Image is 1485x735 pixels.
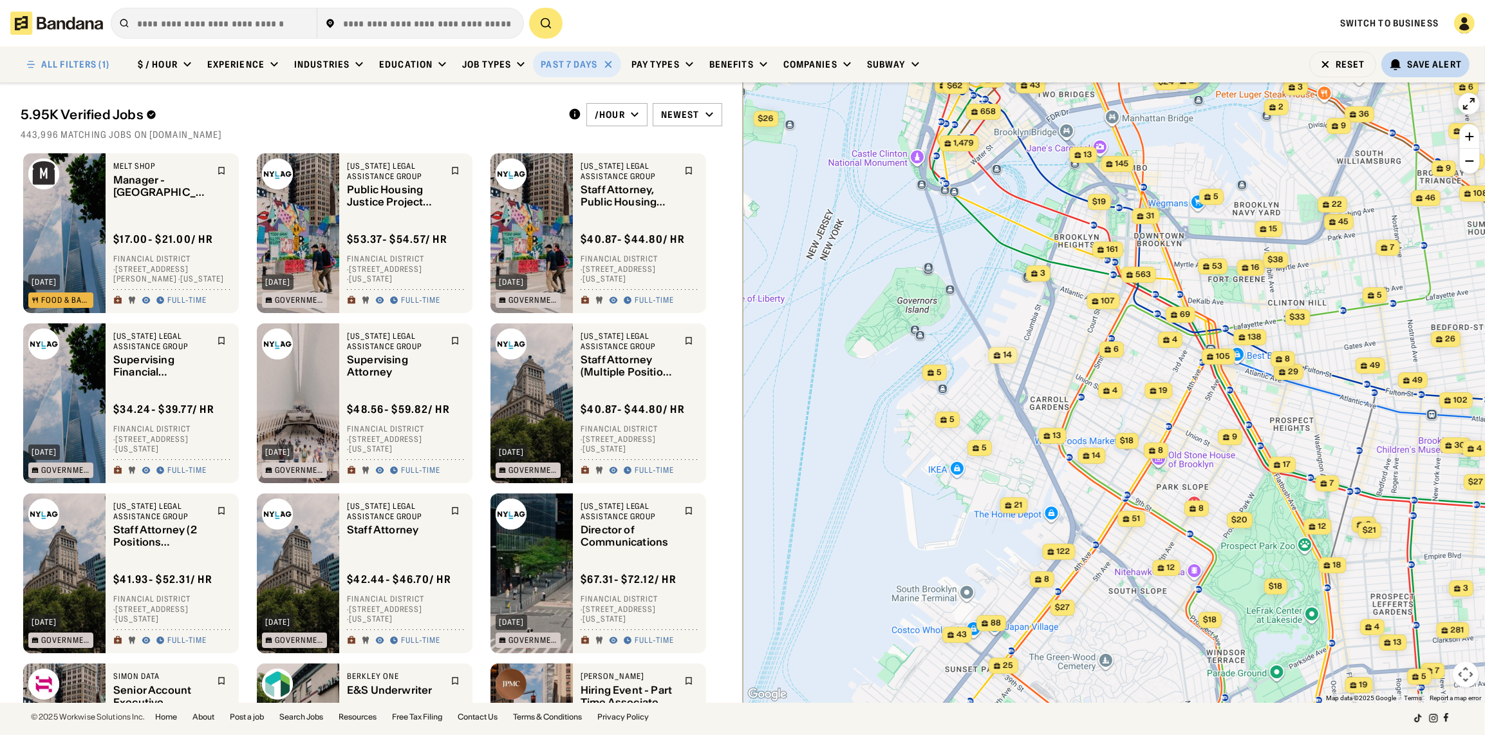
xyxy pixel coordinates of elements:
[509,296,557,304] div: Government
[113,174,209,198] div: Manager - [GEOGRAPHIC_DATA] [PERSON_NAME]
[635,466,674,476] div: Full-time
[1269,224,1278,234] span: 15
[21,107,558,122] div: 5.95K Verified Jobs
[1053,430,1061,441] span: 13
[347,501,443,521] div: [US_STATE] Legal Assistance Group
[1014,500,1023,511] span: 21
[294,59,350,70] div: Industries
[279,713,323,721] a: Search Jobs
[1332,199,1342,210] span: 22
[1116,158,1129,169] span: 145
[957,629,967,640] span: 43
[1216,351,1230,362] span: 105
[581,331,677,351] div: [US_STATE] Legal Assistance Group
[1477,443,1482,454] span: 4
[758,113,774,123] span: $26
[41,466,89,474] div: Government
[41,60,109,69] div: ALL FILTERS (1)
[1232,432,1237,443] span: 9
[113,354,209,379] div: Supervising Financial Counselor
[581,254,698,285] div: Financial District · [STREET_ADDRESS] · [US_STATE]
[1268,254,1284,264] span: $38
[1146,211,1155,222] span: 31
[347,671,443,682] div: Berkley One
[1269,581,1282,591] span: $18
[28,329,59,359] img: New York Legal Assistance Group logo
[496,669,527,700] img: J.P. Morgan logo
[994,74,999,85] span: 2
[41,636,89,644] div: Government
[1363,525,1376,535] span: $21
[1341,120,1346,131] span: 9
[1199,503,1204,514] span: 8
[265,618,290,626] div: [DATE]
[265,448,290,456] div: [DATE]
[1430,694,1481,702] a: Report a map error
[867,59,906,70] div: Subway
[1338,216,1349,227] span: 45
[1120,435,1134,445] span: $18
[113,684,209,709] div: Senior Account Executive
[1359,680,1368,691] span: 19
[1172,334,1177,345] span: 4
[581,425,698,455] div: Financial District · [STREET_ADDRESS] · [US_STATE]
[581,161,677,181] div: [US_STATE] Legal Assistance Group
[1057,546,1070,557] span: 122
[949,414,955,425] span: 5
[1390,242,1395,253] span: 7
[347,233,447,247] div: $ 53.37 - $54.57 / hr
[581,524,677,549] div: Director of Communications
[28,669,59,700] img: Simon Data logo
[581,354,677,379] div: Staff Attorney (Multiple Positions Available)
[1278,102,1284,113] span: 2
[392,713,442,721] a: Free Tax Filing
[401,466,440,476] div: Full-time
[113,161,209,171] div: Melt Shop
[347,524,443,537] div: Staff Attorney
[32,448,57,456] div: [DATE]
[1404,694,1422,702] a: Terms (opens in new tab)
[347,684,443,696] div: E&S Underwriter
[1231,515,1247,524] span: $20
[1318,521,1327,532] span: 12
[1114,344,1119,355] span: 6
[1159,385,1168,396] span: 19
[347,184,443,209] div: Public Housing Justice Project Supervising Attorney
[113,595,231,625] div: Financial District · [STREET_ADDRESS] · [US_STATE]
[499,278,524,286] div: [DATE]
[1340,17,1439,29] a: Switch to Business
[21,129,722,140] div: 443,996 matching jobs on [DOMAIN_NAME]
[113,233,213,247] div: $ 17.00 - $21.00 / hr
[113,403,214,417] div: $ 34.24 - $39.77 / hr
[347,425,465,455] div: Financial District · [STREET_ADDRESS] · [US_STATE]
[28,158,59,189] img: Melt Shop logo
[1203,615,1217,624] span: $18
[496,329,527,359] img: New York Legal Assistance Group logo
[499,448,524,456] div: [DATE]
[31,713,145,721] div: © 2025 Workwise Solutions Inc.
[1101,296,1115,307] span: 107
[21,148,722,703] div: grid
[1455,440,1466,451] span: 30
[1251,262,1260,273] span: 16
[1421,671,1426,682] span: 5
[1288,367,1298,377] span: 29
[265,278,290,286] div: [DATE]
[1435,665,1440,676] span: 7
[275,636,323,644] div: Government
[113,254,231,285] div: Financial District · [STREET_ADDRESS][PERSON_NAME] · [US_STATE]
[1326,694,1396,702] span: Map data ©2025 Google
[113,425,231,455] div: Financial District · [STREET_ADDRESS] · [US_STATE]
[262,329,293,359] img: New York Legal Assistance Group logo
[1167,562,1175,573] span: 12
[1468,477,1483,486] span: $27
[347,403,450,417] div: $ 48.56 - $59.82 / hr
[1213,191,1219,202] span: 5
[948,81,963,90] span: $62
[496,499,527,530] img: New York Legal Assistance Group logo
[1158,445,1163,456] span: 8
[1453,395,1468,406] span: 102
[1445,334,1455,345] span: 26
[709,59,754,70] div: Benefits
[581,671,677,682] div: [PERSON_NAME]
